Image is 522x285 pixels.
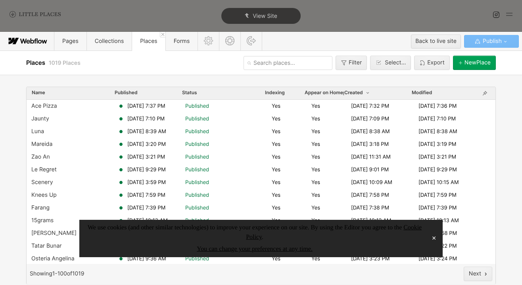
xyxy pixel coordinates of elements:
[182,89,197,96] div: Status
[185,103,209,110] span: Published
[481,35,502,47] span: Publish
[418,192,457,199] span: [DATE] 7:59 PM
[127,115,165,122] span: [DATE] 7:10 PM
[185,255,209,262] span: Published
[351,217,391,224] span: [DATE] 10:12 AM
[344,89,371,96] button: Created
[272,204,280,211] span: Yes
[418,217,459,224] span: [DATE] 10:13 AM
[272,255,280,262] span: Yes
[415,35,457,47] div: Back to live site
[272,179,280,186] span: Yes
[453,56,496,70] button: NewPlace
[311,192,320,199] span: Yes
[418,153,456,161] span: [DATE] 3:21 PM
[127,103,165,110] span: [DATE] 7:37 PM
[115,89,137,96] span: Published
[127,255,166,262] span: [DATE] 9:36 AM
[469,271,481,277] div: Next
[31,205,50,211] div: Farang
[351,103,389,110] span: [DATE] 7:32 PM
[272,153,280,161] span: Yes
[265,89,285,96] button: Indexing
[351,192,389,199] span: [DATE] 7:58 PM
[32,89,45,96] span: Name
[62,38,79,45] span: Pages
[26,59,47,66] span: Places
[31,230,77,237] div: [PERSON_NAME]
[185,166,209,173] span: Published
[414,56,450,70] button: Export
[305,89,355,96] span: Appear on Homepage
[464,267,492,281] button: Next page
[31,179,53,186] div: Scenery
[311,166,320,173] span: Yes
[185,115,209,122] span: Published
[140,38,157,45] span: Places
[311,255,320,262] span: Yes
[344,89,371,96] span: Created
[418,179,459,186] span: [DATE] 10:15 AM
[428,233,439,244] button: Close
[351,255,390,262] span: [DATE] 3:23 PM
[31,141,52,147] div: Mareida
[185,153,209,161] span: Published
[185,204,209,211] span: Published
[418,103,457,110] span: [DATE] 7:36 PM
[351,141,389,148] span: [DATE] 3:18 PM
[31,128,44,135] div: Luna
[31,154,50,160] div: Zao An
[418,204,457,211] span: [DATE] 7:39 PM
[311,141,320,148] span: Yes
[185,179,209,186] span: Published
[127,153,165,161] span: [DATE] 3:21 PM
[174,38,190,45] span: Forms
[351,153,391,161] span: [DATE] 11:31 AM
[311,204,320,211] span: Yes
[182,89,198,96] button: Status
[351,204,389,211] span: [DATE] 7:38 PM
[464,35,519,48] button: Publish
[127,179,166,186] span: [DATE] 3:59 PM
[311,103,320,110] span: Yes
[272,115,280,122] span: Yes
[31,256,75,262] div: Osteria Angelina
[418,255,457,262] span: [DATE] 3:24 PM
[311,115,320,122] span: Yes
[272,166,280,173] span: Yes
[31,243,62,249] div: Tatar Bunar
[49,60,81,66] span: 1019 Places
[351,128,390,135] span: [DATE] 8:38 AM
[31,217,54,224] div: 15grams
[31,103,57,109] div: Ace Pizza
[427,60,445,66] div: Export
[304,89,355,96] button: Appear on Homepage
[253,13,277,19] span: View Site
[411,89,432,96] button: Modified
[370,56,411,70] button: Select...
[185,217,209,224] span: Published
[31,89,46,96] button: Name
[272,141,280,148] span: Yes
[311,153,320,161] span: Yes
[418,166,457,173] span: [DATE] 9:29 PM
[351,115,389,122] span: [DATE] 7:09 PM
[336,56,367,70] button: Filter
[272,217,280,224] span: Yes
[95,38,124,45] span: Collections
[418,115,456,122] span: [DATE] 7:10 PM
[31,116,49,122] div: Jaunty
[127,128,166,135] span: [DATE] 8:39 AM
[127,204,165,211] span: [DATE] 7:39 PM
[272,192,280,199] span: Yes
[311,179,320,186] span: Yes
[114,89,138,96] button: Published
[349,60,362,66] div: Filter
[185,141,209,148] span: Published
[351,179,392,186] span: [DATE] 10:09 AM
[418,128,457,135] span: [DATE] 8:38 AM
[411,35,461,48] button: Back to live site
[127,192,165,199] span: [DATE] 7:59 PM
[197,244,313,254] button: You can change your preferences at any time.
